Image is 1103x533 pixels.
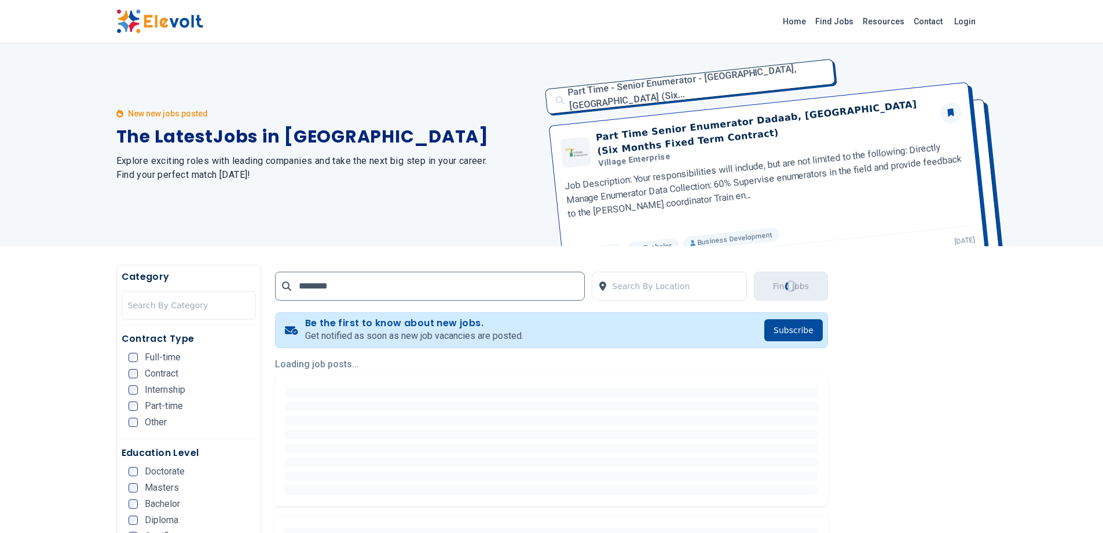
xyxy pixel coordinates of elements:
[122,270,256,284] h5: Category
[305,317,523,329] h4: Be the first to know about new jobs.
[116,9,203,34] img: Elevolt
[858,12,909,31] a: Resources
[783,278,799,294] div: Loading...
[275,357,828,371] p: Loading job posts...
[764,319,823,341] button: Subscribe
[811,12,858,31] a: Find Jobs
[129,499,138,509] input: Bachelor
[129,418,138,427] input: Other
[129,385,138,395] input: Internship
[128,108,208,119] p: New new jobs posted
[909,12,947,31] a: Contact
[305,329,523,343] p: Get notified as soon as new job vacancies are posted.
[129,401,138,411] input: Part-time
[116,126,538,147] h1: The Latest Jobs in [GEOGRAPHIC_DATA]
[116,154,538,182] h2: Explore exciting roles with leading companies and take the next big step in your career. Find you...
[145,418,167,427] span: Other
[129,516,138,525] input: Diploma
[145,401,183,411] span: Part-time
[122,332,256,346] h5: Contract Type
[145,516,178,525] span: Diploma
[129,483,138,492] input: Masters
[145,483,179,492] span: Masters
[754,272,828,301] button: Find JobsLoading...
[145,385,185,395] span: Internship
[129,353,138,362] input: Full-time
[129,369,138,378] input: Contract
[129,467,138,476] input: Doctorate
[145,369,178,378] span: Contract
[947,10,983,33] a: Login
[145,499,180,509] span: Bachelor
[122,446,256,460] h5: Education Level
[145,467,185,476] span: Doctorate
[145,353,181,362] span: Full-time
[778,12,811,31] a: Home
